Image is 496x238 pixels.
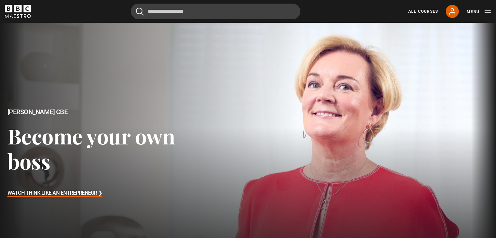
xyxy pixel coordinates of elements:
[5,5,31,18] svg: BBC Maestro
[136,7,144,16] button: Submit the search query
[8,123,199,174] h3: Become your own boss
[467,8,491,15] button: Toggle navigation
[408,8,438,14] a: All Courses
[8,108,199,116] h2: [PERSON_NAME] CBE
[8,188,102,198] h3: Watch Think Like an Entrepreneur ❯
[131,4,300,19] input: Search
